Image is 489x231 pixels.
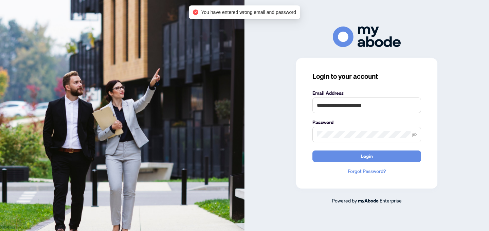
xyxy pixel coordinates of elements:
span: close-circle [193,10,198,15]
label: Email Address [312,89,421,97]
img: ma-logo [333,26,401,47]
a: myAbode [358,197,379,205]
label: Password [312,119,421,126]
h3: Login to your account [312,72,421,81]
span: Enterprise [380,197,402,203]
span: eye-invisible [412,132,417,137]
span: Login [361,151,373,162]
a: Forgot Password? [312,167,421,175]
span: Powered by [332,197,357,203]
span: You have entered wrong email and password [201,8,296,16]
button: Login [312,150,421,162]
